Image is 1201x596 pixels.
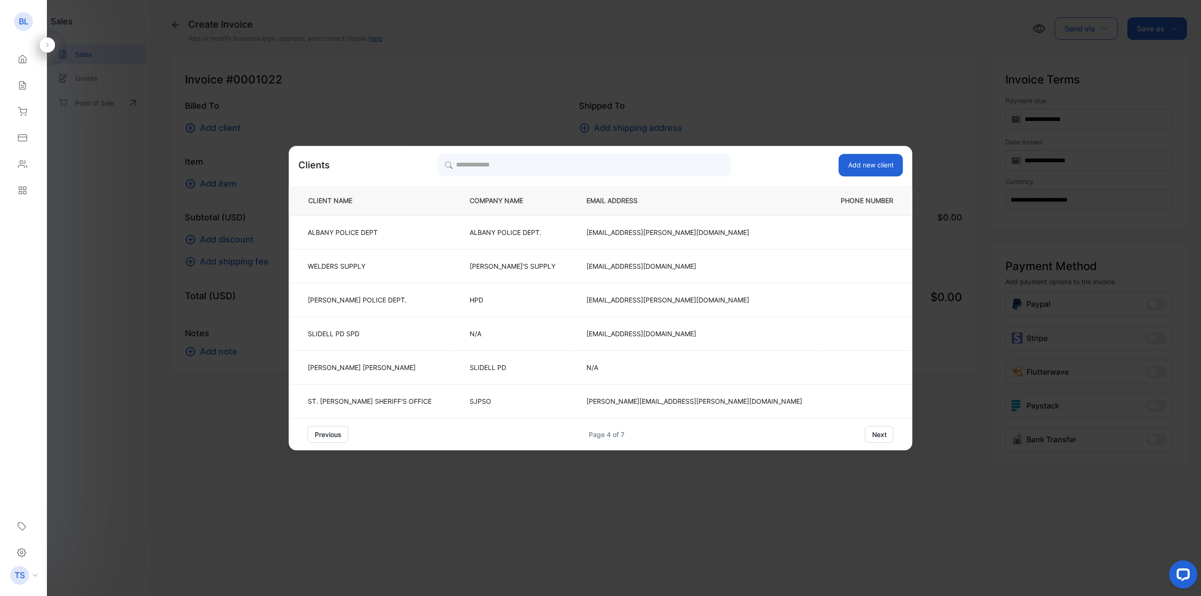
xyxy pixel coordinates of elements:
[865,426,894,443] button: next
[308,396,432,406] p: ST. [PERSON_NAME] SHERIFF'S OFFICE
[839,154,903,176] button: Add new client
[308,362,432,372] p: [PERSON_NAME] [PERSON_NAME]
[470,362,555,372] p: SLIDELL PD
[833,196,897,205] p: PHONE NUMBER
[15,569,25,581] p: TS
[586,261,802,271] p: [EMAIL_ADDRESS][DOMAIN_NAME]
[470,261,555,271] p: [PERSON_NAME]'S SUPPLY
[1162,557,1201,596] iframe: LiveChat chat widget
[470,295,555,305] p: HPD
[470,227,555,237] p: ALBANY POLICE DEPT.
[470,196,555,205] p: COMPANY NAME
[586,295,802,305] p: [EMAIL_ADDRESS][PERSON_NAME][DOMAIN_NAME]
[308,426,349,443] button: previous
[586,396,802,406] p: [PERSON_NAME][EMAIL_ADDRESS][PERSON_NAME][DOMAIN_NAME]
[304,196,439,205] p: CLIENT NAME
[586,329,802,339] p: [EMAIL_ADDRESS][DOMAIN_NAME]
[19,15,29,28] p: BL
[298,158,330,172] p: Clients
[308,261,432,271] p: WELDERS SUPPLY
[470,329,555,339] p: N/A
[470,396,555,406] p: SJPSO
[586,362,802,372] p: N/A
[586,196,802,205] p: EMAIL ADDRESS
[589,430,624,439] div: Page 4 of 7
[308,227,432,237] p: ALBANY POLICE DEPT
[586,227,802,237] p: [EMAIL_ADDRESS][PERSON_NAME][DOMAIN_NAME]
[308,329,432,339] p: SLIDELL PD SPD
[308,295,432,305] p: [PERSON_NAME] POLICE DEPT.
